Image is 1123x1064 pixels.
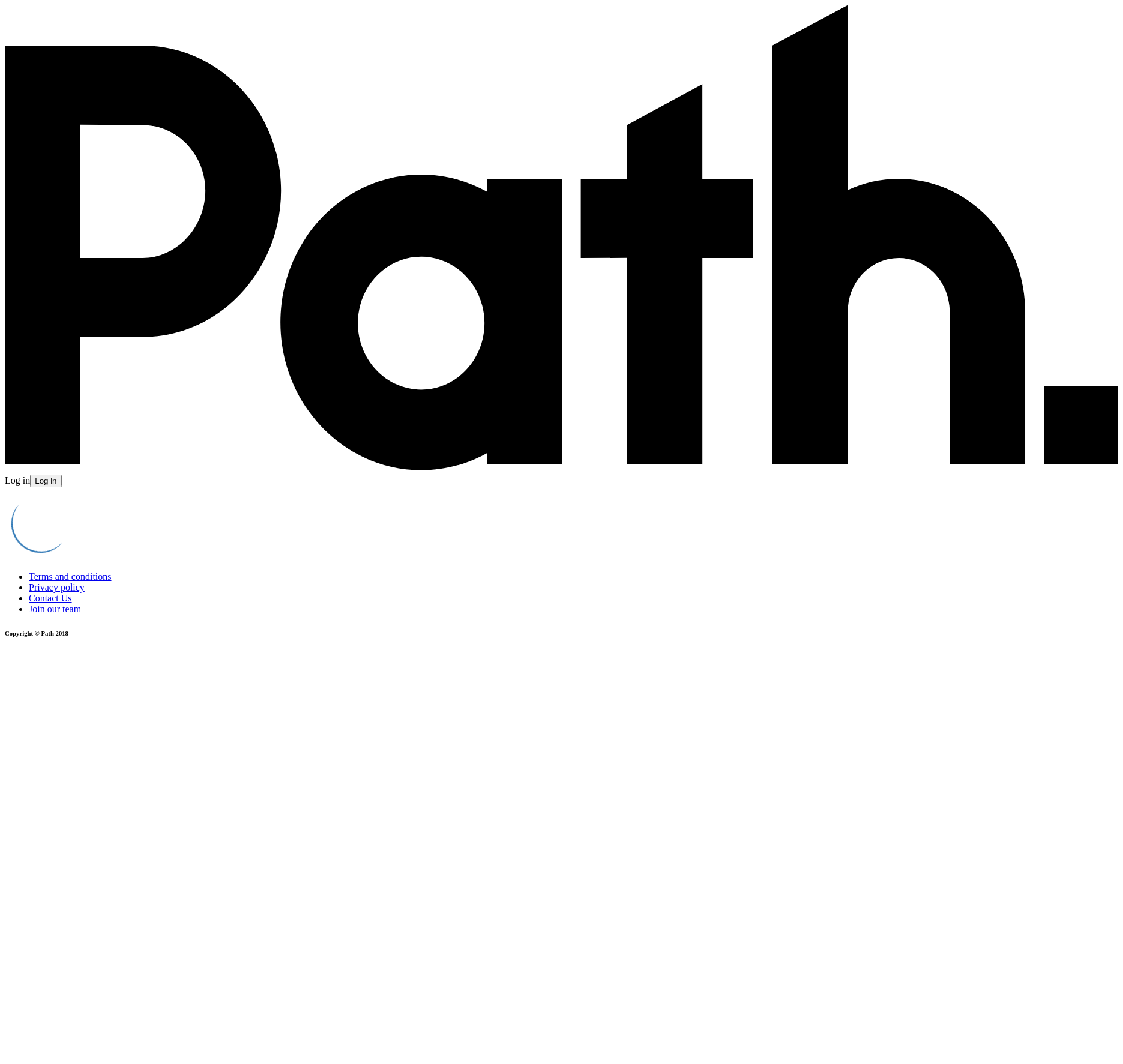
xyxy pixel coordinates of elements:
button: Log in [30,475,61,487]
span: Log in [35,476,56,485]
a: Log in [5,475,30,485]
a: Privacy policy [29,582,85,592]
a: Contact Us [29,593,72,603]
h6: Copyright © Path 2018 [5,630,1118,637]
a: Join our team [29,604,81,614]
a: Terms and conditions [29,571,112,582]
